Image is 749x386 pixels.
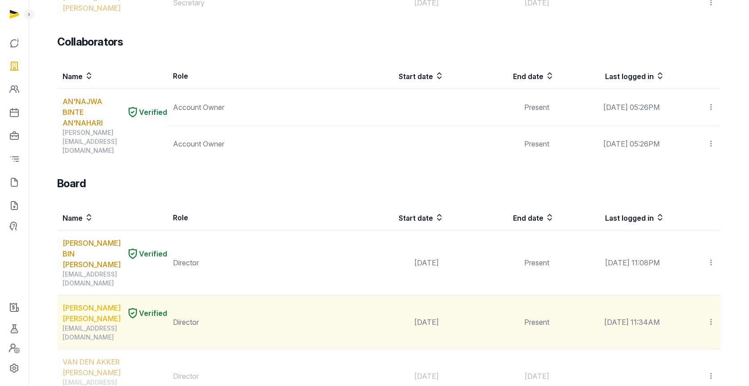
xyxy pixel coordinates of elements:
[139,107,167,117] span: Verified
[168,295,333,349] td: Director
[605,258,660,267] span: [DATE] 11:08PM
[603,103,660,112] span: [DATE] 05:26PM
[63,238,123,270] a: [PERSON_NAME] BIN [PERSON_NAME]
[63,96,123,128] a: AN'NAJWA BINTE AN'NAHARI
[168,231,333,295] td: Director
[63,324,167,342] div: [EMAIL_ADDRESS][DOMAIN_NAME]
[168,126,333,162] td: Account Owner
[604,318,660,327] span: [DATE] 11:34AM
[525,372,549,381] span: [DATE]
[603,139,660,148] span: [DATE] 05:26PM
[63,270,167,288] div: [EMAIL_ADDRESS][DOMAIN_NAME]
[555,63,665,89] th: Last logged in
[524,103,549,112] span: Present
[57,205,168,231] th: Name
[63,357,167,378] a: VAN DEN AKKER [PERSON_NAME]
[444,205,555,231] th: End date
[333,295,444,349] td: [DATE]
[57,35,123,49] h3: Collaborators
[524,139,549,148] span: Present
[63,302,123,324] a: [PERSON_NAME] [PERSON_NAME]
[333,231,444,295] td: [DATE]
[139,308,167,319] span: Verified
[168,63,333,89] th: Role
[444,63,555,89] th: End date
[168,205,333,231] th: Role
[57,63,168,89] th: Name
[57,176,86,191] h3: Board
[524,258,549,267] span: Present
[139,248,167,259] span: Verified
[333,205,444,231] th: Start date
[168,89,333,126] td: Account Owner
[555,205,665,231] th: Last logged in
[63,128,167,155] div: [PERSON_NAME][EMAIL_ADDRESS][DOMAIN_NAME]
[524,318,549,327] span: Present
[333,63,444,89] th: Start date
